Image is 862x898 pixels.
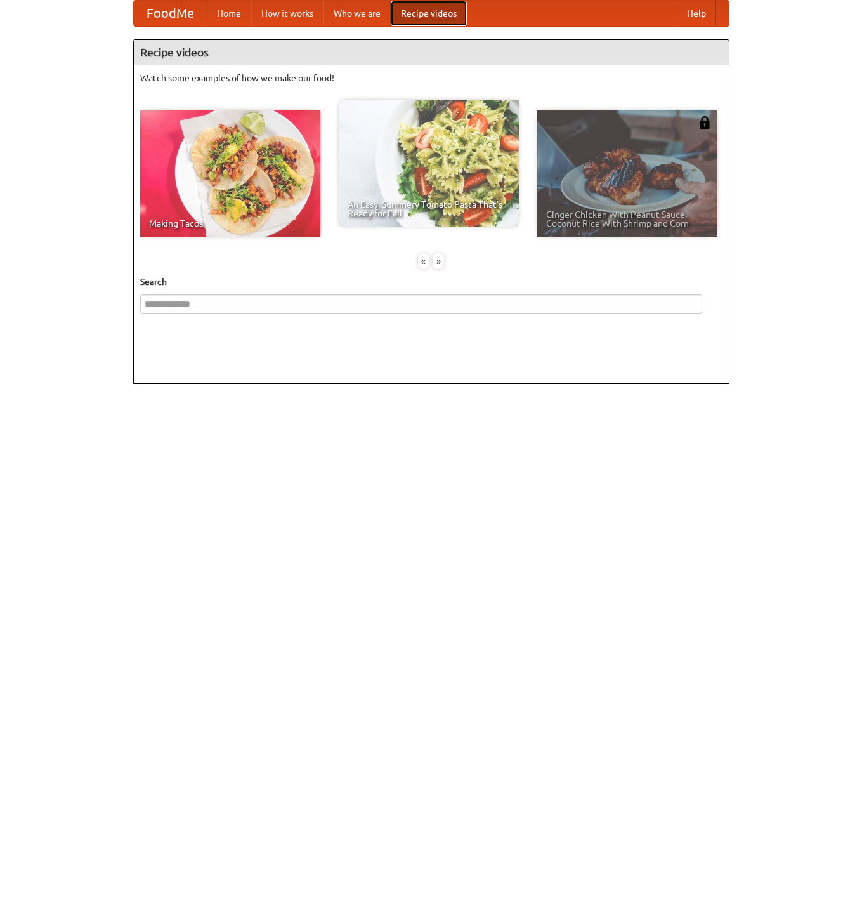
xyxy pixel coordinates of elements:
span: Making Tacos [149,219,311,228]
h5: Search [140,275,722,288]
div: « [418,253,429,269]
a: FoodMe [134,1,207,26]
a: Who we are [323,1,391,26]
span: An Easy, Summery Tomato Pasta That's Ready for Fall [348,200,510,218]
img: 483408.png [698,116,711,129]
a: Recipe videos [391,1,467,26]
p: Watch some examples of how we make our food! [140,72,722,84]
a: An Easy, Summery Tomato Pasta That's Ready for Fall [339,100,519,227]
div: » [433,253,444,269]
a: How it works [251,1,323,26]
h4: Recipe videos [134,40,729,65]
a: Help [677,1,716,26]
a: Home [207,1,251,26]
a: Making Tacos [140,110,320,237]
